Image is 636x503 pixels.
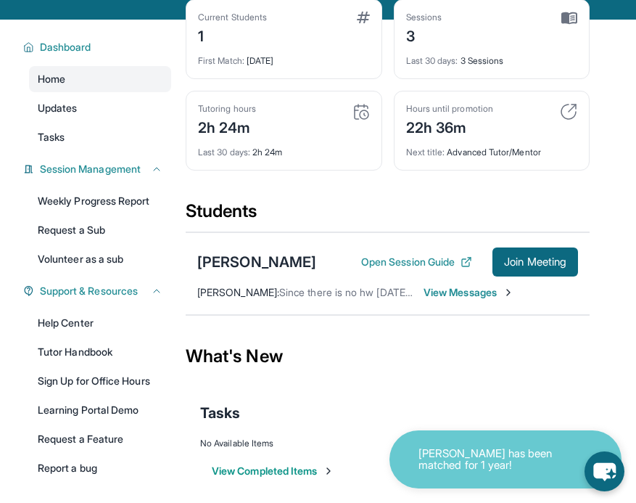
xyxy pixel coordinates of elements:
div: Advanced Tutor/Mentor [406,138,578,158]
span: Support & Resources [40,284,138,298]
img: card [352,103,370,120]
img: card [357,12,370,23]
div: Current Students [198,12,267,23]
a: Tasks [29,124,171,150]
span: Tasks [38,130,65,144]
a: Volunteer as a sub [29,246,171,272]
a: Help Center [29,310,171,336]
span: Session Management [40,162,141,176]
a: Learning Portal Demo [29,397,171,423]
img: card [560,103,577,120]
div: What's New [186,324,590,388]
span: Last 30 days : [198,147,250,158]
a: Home [29,66,171,92]
div: 3 [406,23,442,46]
button: View Completed Items [212,464,334,478]
div: [DATE] [198,46,370,67]
span: Home [38,72,65,86]
span: Tasks [200,403,240,423]
div: 22h 36m [406,115,493,138]
img: card [561,12,577,25]
a: Request a Sub [29,217,171,243]
span: First Match : [198,55,244,66]
a: Weekly Progress Report [29,188,171,214]
button: Join Meeting [492,248,578,277]
a: Report a bug [29,455,171,481]
span: Next title : [406,147,445,158]
div: Tutoring hours [198,103,256,115]
div: [PERSON_NAME] [197,252,316,272]
span: View Messages [424,285,514,300]
div: Students [186,200,590,232]
a: Tutor Handbook [29,339,171,365]
a: Updates [29,95,171,121]
div: 1 [198,23,267,46]
img: Chevron-Right [503,287,514,298]
span: Last 30 days : [406,55,458,66]
span: Dashboard [40,40,91,54]
span: [PERSON_NAME] : [197,286,279,298]
p: [PERSON_NAME] has been matched for 1 year! [418,448,563,472]
div: Hours until promotion [406,103,493,115]
span: Join Meeting [504,258,566,266]
button: Dashboard [34,40,162,54]
button: Support & Resources [34,284,162,298]
div: Sessions [406,12,442,23]
div: 3 Sessions [406,46,578,67]
button: chat-button [585,451,624,491]
span: Updates [38,101,78,115]
button: Session Management [34,162,162,176]
a: Request a Feature [29,426,171,452]
div: 2h 24m [198,115,256,138]
a: Sign Up for Office Hours [29,368,171,394]
div: No Available Items [200,438,575,449]
div: 2h 24m [198,138,370,158]
button: Open Session Guide [361,255,472,269]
